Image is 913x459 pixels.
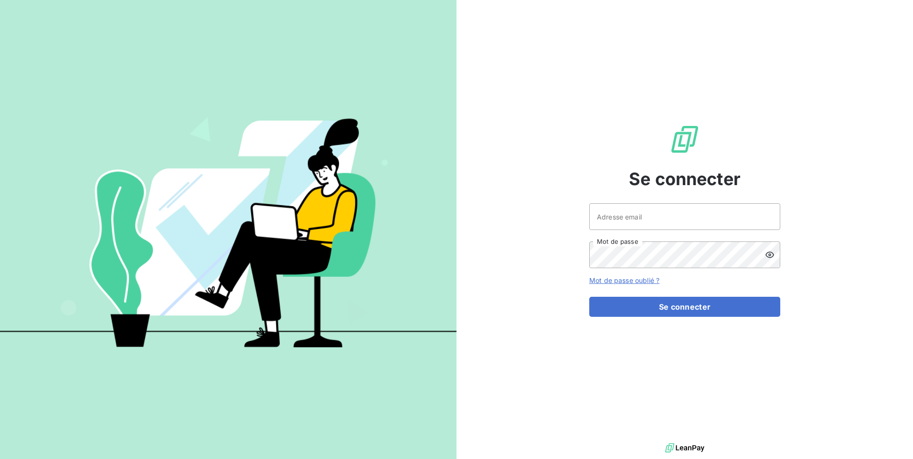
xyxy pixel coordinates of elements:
[669,124,700,155] img: Logo LeanPay
[589,203,780,230] input: placeholder
[629,166,741,192] span: Se connecter
[589,276,659,284] a: Mot de passe oublié ?
[589,297,780,317] button: Se connecter
[665,441,704,455] img: logo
